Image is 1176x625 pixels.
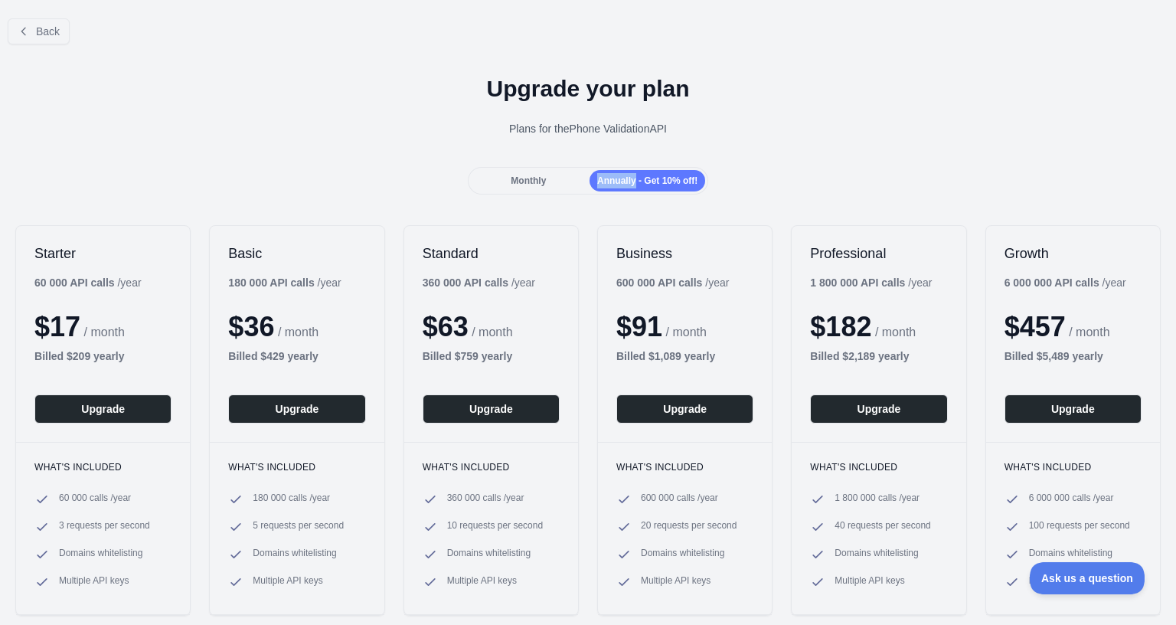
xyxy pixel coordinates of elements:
span: $ 457 [1004,311,1066,342]
span: $ 63 [423,311,469,342]
h2: Business [616,244,753,263]
div: / year [810,275,932,290]
h2: Professional [810,244,947,263]
b: 1 800 000 API calls [810,277,905,289]
span: $ 91 [616,311,662,342]
div: / year [616,275,729,290]
div: / year [423,275,535,290]
div: / year [1004,275,1126,290]
b: 6 000 000 API calls [1004,277,1099,289]
h2: Standard [423,244,560,263]
b: 600 000 API calls [616,277,702,289]
iframe: Toggle Customer Support [1030,562,1145,594]
span: $ 182 [810,311,871,342]
b: 360 000 API calls [423,277,508,289]
h2: Growth [1004,244,1142,263]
